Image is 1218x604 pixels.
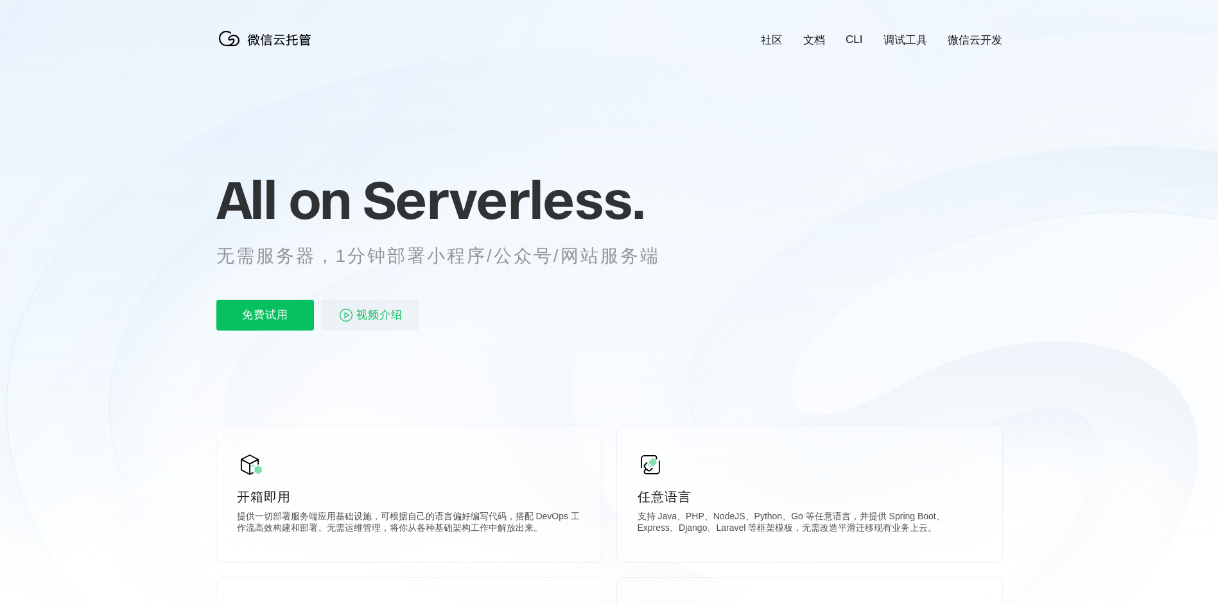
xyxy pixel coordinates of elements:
img: video_play.svg [338,307,354,323]
a: CLI [846,33,862,46]
p: 提供一切部署服务端应用基础设施，可根据自己的语言偏好编写代码，搭配 DevOps 工作流高效构建和部署。无需运维管理，将你从各种基础架构工作中解放出来。 [237,511,581,537]
a: 调试工具 [883,33,927,47]
p: 免费试用 [216,300,314,331]
p: 开箱即用 [237,488,581,506]
a: 社区 [761,33,783,47]
img: 微信云托管 [216,26,319,51]
span: Serverless. [363,168,645,232]
p: 无需服务器，1分钟部署小程序/公众号/网站服务端 [216,243,684,269]
p: 任意语言 [638,488,982,506]
a: 微信云托管 [216,42,319,53]
a: 微信云开发 [948,33,1002,47]
span: 视频介绍 [356,300,403,331]
span: All on [216,168,351,232]
a: 文档 [803,33,825,47]
p: 支持 Java、PHP、NodeJS、Python、Go 等任意语言，并提供 Spring Boot、Express、Django、Laravel 等框架模板，无需改造平滑迁移现有业务上云。 [638,511,982,537]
